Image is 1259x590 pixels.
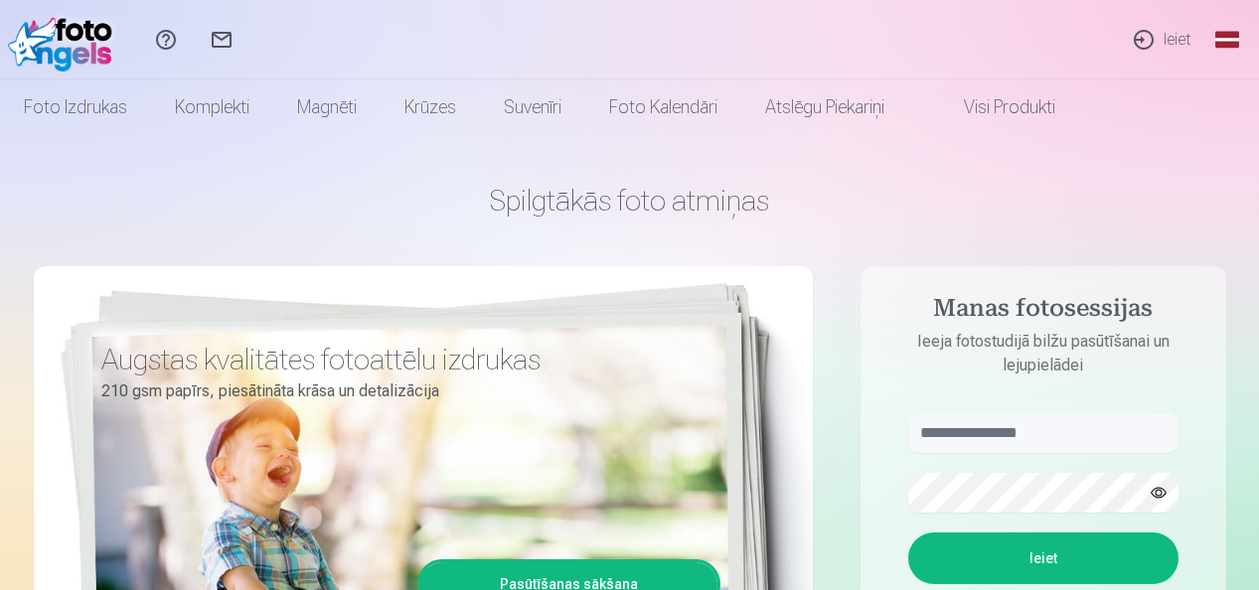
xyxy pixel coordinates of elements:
[273,79,381,135] a: Magnēti
[888,294,1198,330] h4: Manas fotosessijas
[908,79,1079,135] a: Visi produkti
[741,79,908,135] a: Atslēgu piekariņi
[151,79,273,135] a: Komplekti
[585,79,741,135] a: Foto kalendāri
[888,330,1198,377] p: Ieeja fotostudijā bilžu pasūtīšanai un lejupielādei
[8,8,122,72] img: /fa1
[34,183,1226,219] h1: Spilgtākās foto atmiņas
[908,532,1179,584] button: Ieiet
[101,342,706,377] h3: Augstas kvalitātes fotoattēlu izdrukas
[480,79,585,135] a: Suvenīri
[381,79,480,135] a: Krūzes
[101,377,706,405] p: 210 gsm papīrs, piesātināta krāsa un detalizācija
